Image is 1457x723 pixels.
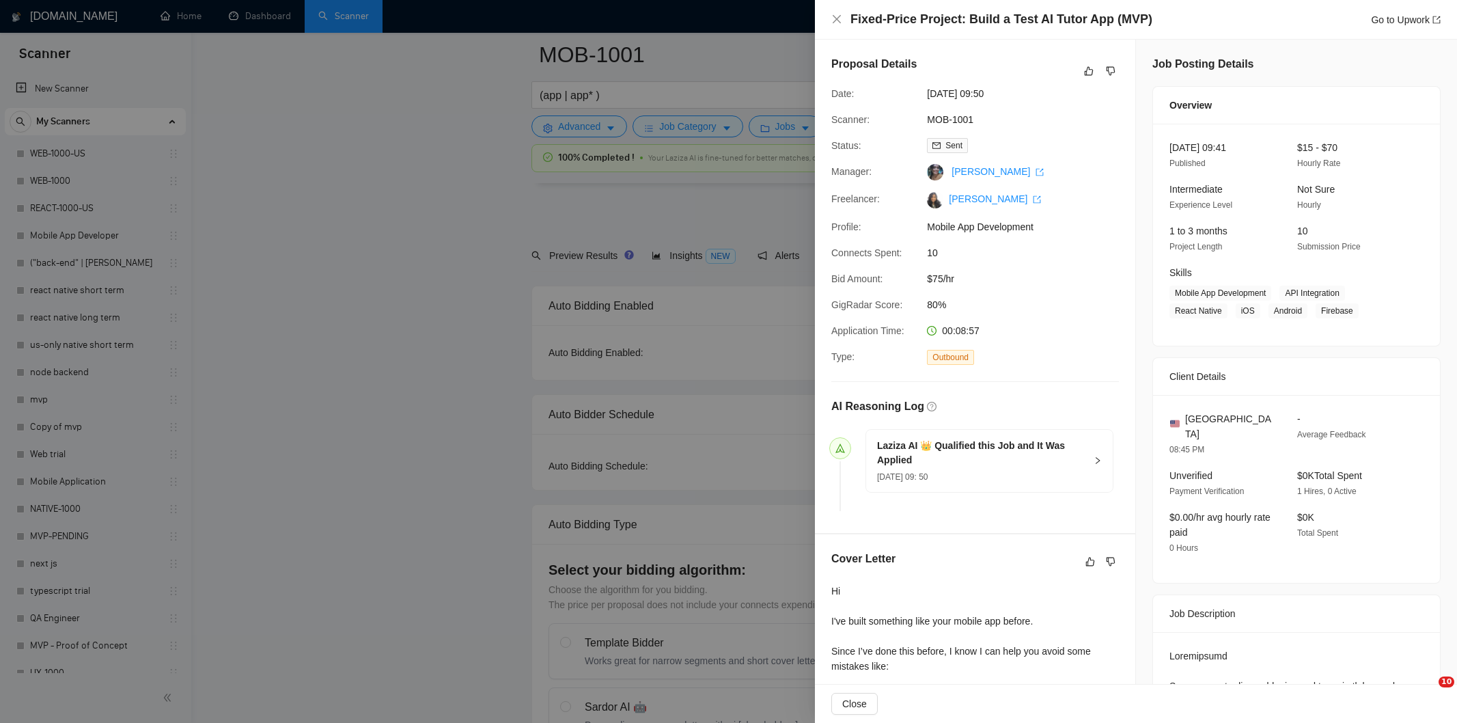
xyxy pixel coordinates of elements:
span: Average Feedback [1297,430,1366,439]
a: [PERSON_NAME] export [952,166,1044,177]
span: [GEOGRAPHIC_DATA] [1185,411,1275,441]
h5: AI Reasoning Log [831,398,924,415]
a: Go to Upworkexport [1371,14,1441,25]
span: 1 to 3 months [1169,226,1227,236]
span: like [1084,66,1094,77]
span: Experience Level [1169,200,1232,210]
span: 10 [927,245,1132,260]
span: Intermediate [1169,184,1223,195]
span: Mobile App Development [1169,286,1271,301]
span: close [831,14,842,25]
iframe: Intercom live chat [1411,677,1443,709]
span: Total Spent [1297,528,1338,538]
span: Date: [831,88,854,99]
button: dislike [1102,554,1119,570]
div: Client Details [1169,358,1424,395]
span: API Integration [1279,286,1344,301]
img: 🇺🇸 [1170,419,1180,428]
span: Skills [1169,267,1192,278]
span: send [835,444,845,453]
span: Freelancer: [831,193,880,204]
span: clock-circle [927,326,936,336]
h5: Job Posting Details [1152,56,1253,72]
button: Close [831,693,878,715]
span: 80% [927,297,1132,312]
span: mail [932,141,941,150]
span: Profile: [831,221,861,232]
span: question-circle [927,402,936,411]
h5: Laziza AI 👑 Qualified this Job and It Was Applied [877,439,1085,467]
span: Not Sure [1297,184,1335,195]
span: Type: [831,351,855,362]
span: - [1297,413,1301,424]
span: 00:08:57 [942,325,980,336]
span: 08:45 PM [1169,445,1204,454]
span: $0K Total Spent [1297,470,1362,481]
span: [DATE] 09:50 [927,86,1132,101]
span: dislike [1106,556,1115,567]
span: Published [1169,159,1206,168]
span: right [1094,456,1102,465]
span: like [1085,556,1095,567]
span: $0.00/hr avg hourly rate paid [1169,512,1271,538]
button: like [1081,63,1097,79]
span: Overview [1169,98,1212,113]
span: Close [842,696,867,711]
span: export [1033,195,1041,204]
span: Project Length [1169,242,1222,251]
span: MOB-1001 [927,112,1132,127]
span: Firebase [1316,303,1359,318]
span: React Native [1169,303,1227,318]
h5: Cover Letter [831,551,896,567]
span: Connects Spent: [831,247,902,258]
img: c1tVSLj7g2lWAUoP0SlF5Uc3sF-mX_5oUy1bpRwdjeJdaqr6fmgyBSaHQw-pkKnEHN [927,192,943,208]
span: 10 [1297,226,1308,236]
span: Scanner: [831,114,870,125]
span: export [1432,16,1441,24]
span: Payment Verification [1169,487,1244,496]
span: Android [1268,303,1307,318]
h5: Proposal Details [831,56,917,72]
span: Hourly [1297,200,1321,210]
span: 0 Hours [1169,543,1198,553]
span: Sent [945,141,962,150]
span: GigRadar Score: [831,299,902,310]
span: Unverified [1169,470,1212,481]
a: [PERSON_NAME] export [949,193,1041,204]
button: dislike [1102,63,1119,79]
div: Job Description [1169,595,1424,632]
span: [DATE] 09: 50 [877,472,928,482]
span: export [1036,168,1044,176]
span: $75/hr [927,271,1132,286]
span: [DATE] 09:41 [1169,142,1226,153]
span: Application Time: [831,325,904,336]
h4: Fixed-Price Project: Build a Test AI Tutor App (MVP) [850,11,1152,28]
span: Mobile App Development [927,219,1132,234]
button: like [1082,554,1098,570]
span: Bid Amount: [831,273,883,284]
span: Manager: [831,166,872,177]
button: Close [831,14,842,25]
span: 10 [1439,677,1454,687]
span: $0K [1297,512,1314,523]
span: iOS [1236,303,1260,318]
span: Submission Price [1297,242,1361,251]
span: Status: [831,140,861,151]
span: 1 Hires, 0 Active [1297,487,1357,496]
span: Outbound [927,350,974,365]
span: $15 - $70 [1297,142,1337,153]
span: dislike [1106,66,1115,77]
span: Hourly Rate [1297,159,1340,168]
